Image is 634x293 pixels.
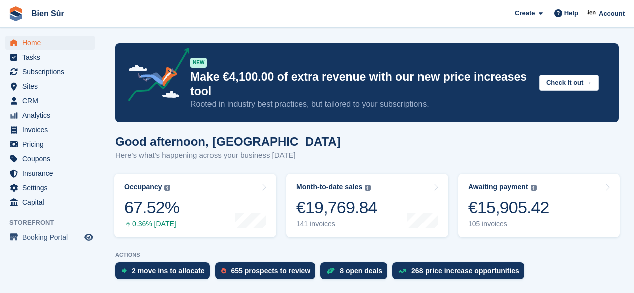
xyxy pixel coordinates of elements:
img: stora-icon-8386f47178a22dfd0bd8f6a31ec36ba5ce8667c1dd55bd0f319d3a0aa187defe.svg [8,6,23,21]
div: 67.52% [124,197,179,218]
div: 268 price increase opportunities [411,267,519,275]
div: €15,905.42 [468,197,549,218]
p: ACTIONS [115,252,619,258]
a: menu [5,94,95,108]
span: Settings [22,181,82,195]
span: Storefront [9,218,100,228]
div: 0.36% [DATE] [124,220,179,228]
span: Invoices [22,123,82,137]
p: Here's what's happening across your business [DATE] [115,150,341,161]
img: icon-info-grey-7440780725fd019a000dd9b08b2336e03edf1995a4989e88bcd33f0948082b44.svg [365,185,371,191]
img: Asmaa Habri [587,8,597,18]
span: Analytics [22,108,82,122]
a: menu [5,36,95,50]
a: menu [5,181,95,195]
img: icon-info-grey-7440780725fd019a000dd9b08b2336e03edf1995a4989e88bcd33f0948082b44.svg [164,185,170,191]
span: CRM [22,94,82,108]
div: Awaiting payment [468,183,528,191]
span: Tasks [22,50,82,64]
img: price_increase_opportunities-93ffe204e8149a01c8c9dc8f82e8f89637d9d84a8eef4429ea346261dce0b2c0.svg [398,269,406,273]
span: Subscriptions [22,65,82,79]
a: menu [5,65,95,79]
div: €19,769.84 [296,197,377,218]
div: Occupancy [124,183,162,191]
span: Booking Portal [22,230,82,244]
span: Create [515,8,535,18]
span: Sites [22,79,82,93]
img: prospect-51fa495bee0391a8d652442698ab0144808aea92771e9ea1ae160a38d050c398.svg [221,268,226,274]
a: menu [5,230,95,244]
a: menu [5,166,95,180]
a: Awaiting payment €15,905.42 105 invoices [458,174,620,237]
a: menu [5,137,95,151]
img: price-adjustments-announcement-icon-8257ccfd72463d97f412b2fc003d46551f7dbcb40ab6d574587a9cd5c0d94... [120,48,190,105]
a: menu [5,152,95,166]
div: 105 invoices [468,220,549,228]
a: menu [5,108,95,122]
div: 8 open deals [340,267,382,275]
img: move_ins_to_allocate_icon-fdf77a2bb77ea45bf5b3d319d69a93e2d87916cf1d5bf7949dd705db3b84f3ca.svg [121,268,127,274]
a: menu [5,79,95,93]
p: Rooted in industry best practices, but tailored to your subscriptions. [190,99,531,110]
h1: Good afternoon, [GEOGRAPHIC_DATA] [115,135,341,148]
img: icon-info-grey-7440780725fd019a000dd9b08b2336e03edf1995a4989e88bcd33f0948082b44.svg [531,185,537,191]
a: Month-to-date sales €19,769.84 141 invoices [286,174,448,237]
span: Insurance [22,166,82,180]
a: Occupancy 67.52% 0.36% [DATE] [114,174,276,237]
span: Coupons [22,152,82,166]
a: Preview store [83,231,95,243]
p: Make €4,100.00 of extra revenue with our new price increases tool [190,70,531,99]
div: Month-to-date sales [296,183,362,191]
span: Account [599,9,625,19]
span: Pricing [22,137,82,151]
img: deal-1b604bf984904fb50ccaf53a9ad4b4a5d6e5aea283cecdc64d6e3604feb123c2.svg [326,267,335,274]
a: 655 prospects to review [215,262,321,284]
span: Help [564,8,578,18]
a: 268 price increase opportunities [392,262,529,284]
span: Home [22,36,82,50]
a: menu [5,50,95,64]
button: Check it out → [539,75,599,91]
a: menu [5,123,95,137]
div: 141 invoices [296,220,377,228]
a: 2 move ins to allocate [115,262,215,284]
div: 655 prospects to review [231,267,311,275]
a: Bien Sûr [27,5,68,22]
a: 8 open deals [320,262,392,284]
a: menu [5,195,95,209]
div: 2 move ins to allocate [132,267,205,275]
div: NEW [190,58,207,68]
span: Capital [22,195,82,209]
